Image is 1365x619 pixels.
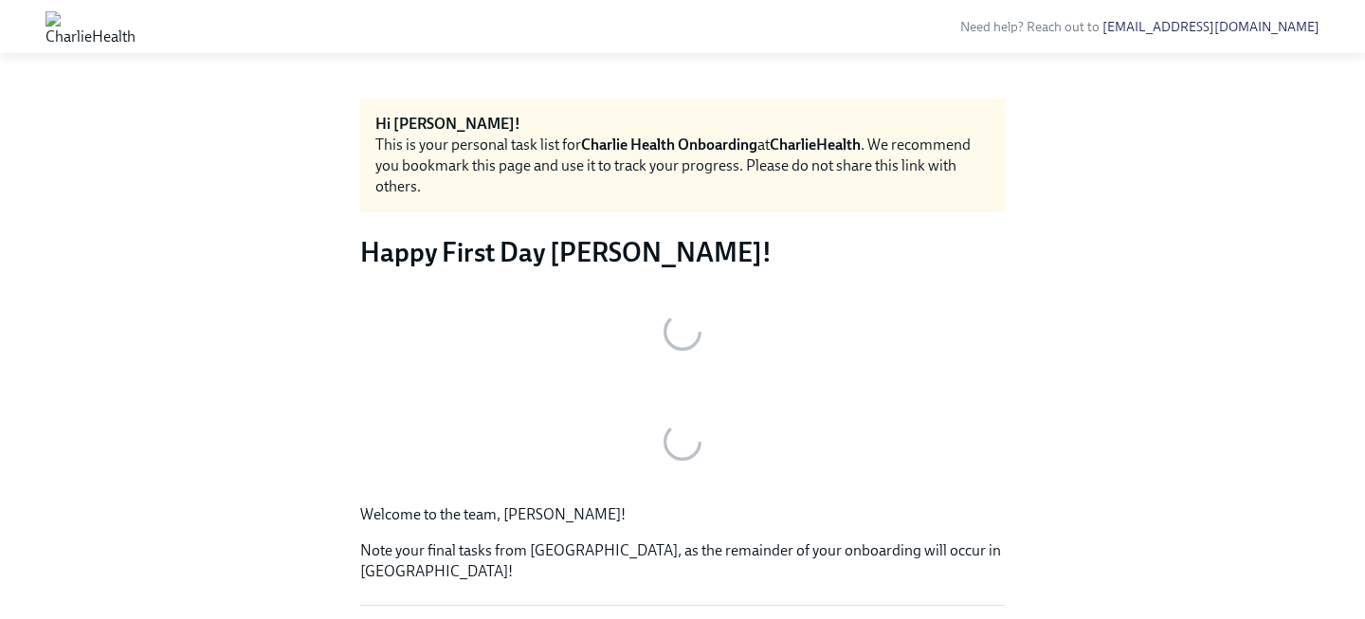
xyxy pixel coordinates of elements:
[360,235,1005,269] h3: Happy First Day [PERSON_NAME]!
[581,136,757,154] strong: Charlie Health Onboarding
[360,540,1005,582] p: Note your final tasks from [GEOGRAPHIC_DATA], as the remainder of your onboarding will occur in [...
[770,136,861,154] strong: CharlieHealth
[360,394,1005,489] button: Zoom image
[360,504,1005,525] p: Welcome to the team, [PERSON_NAME]!
[360,284,1005,379] button: Zoom image
[1102,19,1319,35] a: [EMAIL_ADDRESS][DOMAIN_NAME]
[960,19,1319,35] span: Need help? Reach out to
[45,11,136,42] img: CharlieHealth
[375,115,520,133] strong: Hi [PERSON_NAME]!
[375,135,990,197] div: This is your personal task list for at . We recommend you bookmark this page and use it to track ...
